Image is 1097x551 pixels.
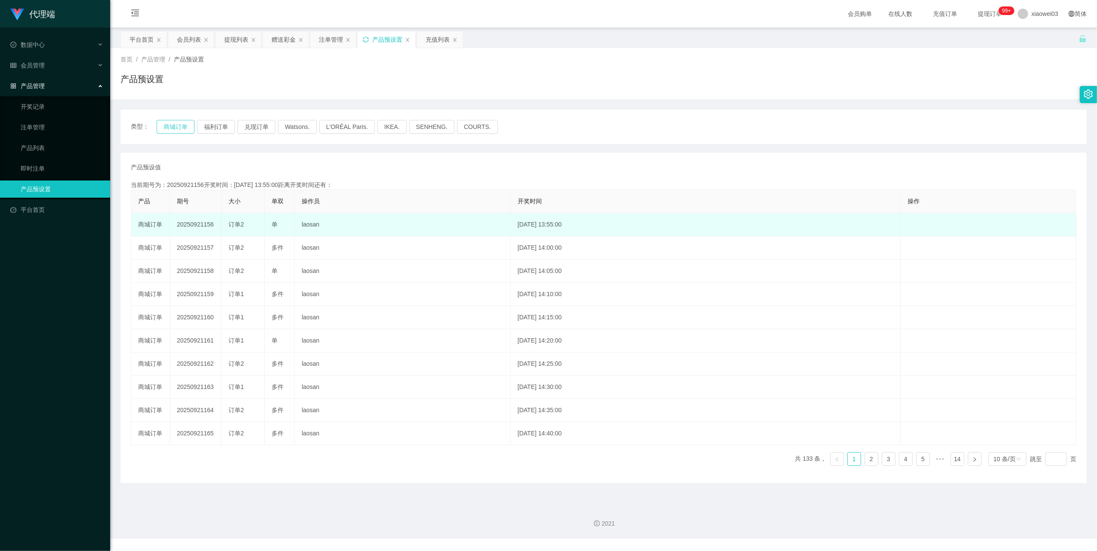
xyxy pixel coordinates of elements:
[272,407,284,413] span: 多件
[295,260,511,283] td: laosan
[10,42,16,48] i: 图标: check-circle-o
[204,37,209,43] i: 图标: close
[197,120,235,134] button: 福利订单
[170,236,222,260] td: 20250921157
[452,37,457,43] i: 图标: close
[511,306,901,329] td: [DATE] 14:15:00
[121,0,150,28] i: 图标: menu-fold
[169,56,170,63] span: /
[117,519,1090,528] div: 2021
[295,352,511,376] td: laosan
[295,329,511,352] td: laosan
[131,329,170,352] td: 商城订单
[409,120,454,134] button: SENHENG.
[847,452,861,466] li: 1
[972,457,977,462] i: 图标: right
[229,244,244,251] span: 订单2
[319,120,375,134] button: L'ORÉAL Paris.
[10,83,16,89] i: 图标: appstore-o
[994,453,1016,465] div: 10 条/页
[974,11,1007,17] span: 提现订单
[10,83,45,89] span: 产品管理
[899,452,913,466] li: 4
[1016,456,1021,462] i: 图标: down
[272,360,284,367] span: 多件
[131,376,170,399] td: 商城订单
[405,37,410,43] i: 图标: close
[295,283,511,306] td: laosan
[229,221,244,228] span: 订单2
[224,31,248,48] div: 提现列表
[272,383,284,390] span: 多件
[174,56,204,63] span: 产品预设置
[272,267,278,274] span: 单
[917,453,930,465] a: 5
[170,213,222,236] td: 20250921156
[156,37,161,43] i: 图标: close
[594,520,600,527] i: 图标: copyright
[170,376,222,399] td: 20250921163
[272,31,296,48] div: 赠送彩金
[229,430,244,437] span: 订单2
[170,260,222,283] td: 20250921158
[908,198,920,205] span: 操作
[170,399,222,422] td: 20250921164
[170,422,222,445] td: 20250921165
[511,260,901,283] td: [DATE] 14:05:00
[295,376,511,399] td: laosan
[131,352,170,376] td: 商城订单
[346,37,351,43] i: 图标: close
[21,139,103,156] a: 产品列表
[1030,452,1076,466] div: 跳至 页
[295,236,511,260] td: laosan
[295,399,511,422] td: laosan
[865,452,878,466] li: 2
[10,62,16,68] i: 图标: table
[1069,11,1075,17] i: 图标: global
[882,452,896,466] li: 3
[968,452,982,466] li: 下一页
[10,201,103,218] a: 图标: dashboard平台首页
[951,453,964,465] a: 14
[272,221,278,228] span: 单
[272,337,278,344] span: 单
[10,9,24,21] img: logo.9652507e.png
[229,383,244,390] span: 订单1
[834,457,840,462] i: 图标: left
[131,399,170,422] td: 商城订单
[136,56,138,63] span: /
[298,37,303,43] i: 图标: close
[511,213,901,236] td: [DATE] 13:55:00
[302,198,320,205] span: 操作员
[21,98,103,115] a: 开奖记录
[882,453,895,465] a: 3
[10,10,55,17] a: 代理端
[131,306,170,329] td: 商城订单
[884,11,917,17] span: 在线人数
[511,422,901,445] td: [DATE] 14:40:00
[511,376,901,399] td: [DATE] 14:30:00
[10,41,45,48] span: 数据中心
[157,120,195,134] button: 商城订单
[10,62,45,69] span: 会员管理
[130,31,154,48] div: 平台首页
[511,399,901,422] td: [DATE] 14:35:00
[426,31,450,48] div: 充值列表
[933,452,947,466] span: •••
[951,452,964,466] li: 14
[511,236,901,260] td: [DATE] 14:00:00
[170,306,222,329] td: 20250921160
[272,314,284,321] span: 多件
[21,181,103,198] a: 产品预设置
[848,453,861,465] a: 1
[229,267,244,274] span: 订单2
[1079,35,1087,43] i: 图标: unlock
[319,31,343,48] div: 注单管理
[21,119,103,136] a: 注单管理
[295,306,511,329] td: laosan
[229,360,244,367] span: 订单2
[272,291,284,297] span: 多件
[131,283,170,306] td: 商城订单
[377,120,407,134] button: IKEA.
[170,283,222,306] td: 20250921159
